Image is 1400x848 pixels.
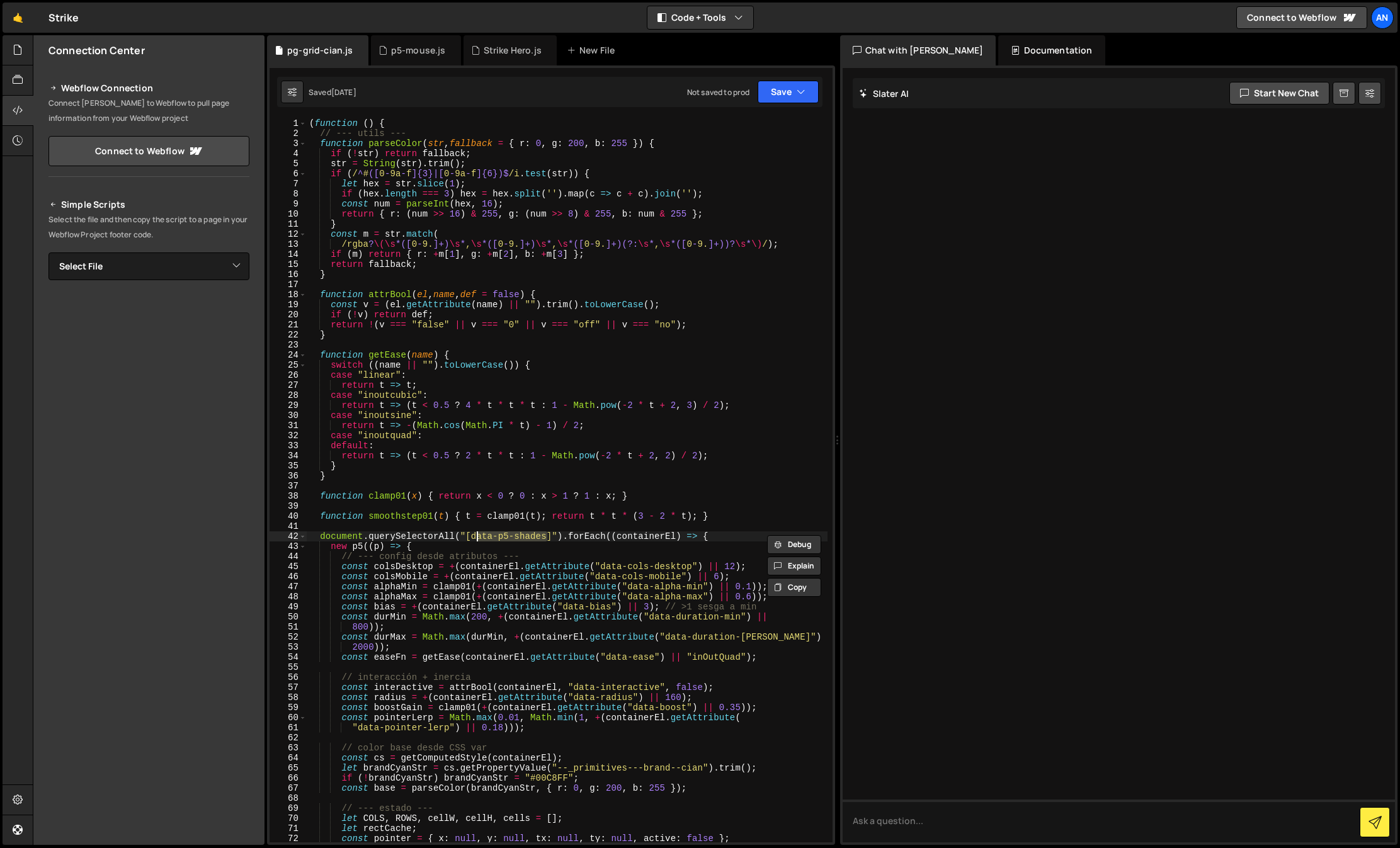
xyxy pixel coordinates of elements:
div: 69 [270,803,307,813]
div: 33 [270,441,307,451]
div: 15 [270,259,307,269]
div: 71 [270,823,307,834]
div: 10 [270,209,307,219]
div: 30 [270,410,307,421]
div: 35 [270,461,307,471]
button: Copy [767,578,821,597]
div: 44 [270,551,307,562]
div: 13 [270,239,307,249]
button: Debug [767,535,821,554]
div: 60 [270,713,307,723]
div: [DATE] [331,87,356,98]
div: 47 [270,582,307,592]
div: 36 [270,471,307,481]
button: Start new chat [1229,82,1329,105]
div: 63 [270,743,307,753]
div: 19 [270,300,307,310]
p: Connect [PERSON_NAME] to Webflow to pull page information from your Webflow project [48,96,249,126]
div: 2 [270,128,307,139]
div: 65 [270,763,307,773]
div: 52 [270,632,307,642]
h2: Webflow Connection [48,81,249,96]
div: 34 [270,451,307,461]
div: 12 [270,229,307,239]
p: Select the file and then copy the script to a page in your Webflow Project footer code. [48,212,249,242]
div: 16 [270,269,307,280]
div: 22 [270,330,307,340]
a: Connect to Webflow [1236,6,1367,29]
div: pg-grid-cian.js [287,44,353,57]
div: 5 [270,159,307,169]
div: 4 [270,149,307,159]
div: 64 [270,753,307,763]
div: 27 [270,380,307,390]
div: 51 [270,622,307,632]
div: 67 [270,783,307,793]
a: An [1371,6,1394,29]
div: Chat with [PERSON_NAME] [840,35,996,65]
div: 57 [270,682,307,693]
div: 18 [270,290,307,300]
div: 45 [270,562,307,572]
div: 25 [270,360,307,370]
div: 70 [270,813,307,823]
div: 61 [270,723,307,733]
div: 38 [270,491,307,501]
div: 26 [270,370,307,380]
div: 20 [270,310,307,320]
div: 59 [270,703,307,713]
h2: Slater AI [859,88,909,99]
h2: Simple Scripts [48,197,249,212]
iframe: YouTube video player [48,422,251,536]
button: Save [758,81,819,103]
div: 1 [270,118,307,128]
div: Saved [309,87,356,98]
div: 48 [270,592,307,602]
iframe: YouTube video player [48,301,251,414]
div: 58 [270,693,307,703]
div: 66 [270,773,307,783]
div: 6 [270,169,307,179]
div: p5-mouse.js [391,44,446,57]
div: 29 [270,400,307,410]
div: New File [567,44,620,57]
div: 17 [270,280,307,290]
div: 14 [270,249,307,259]
div: Strike [48,10,79,25]
div: 62 [270,733,307,743]
div: 46 [270,572,307,582]
div: 28 [270,390,307,400]
div: 56 [270,672,307,682]
h2: Connection Center [48,43,145,57]
div: Not saved to prod [687,87,750,98]
div: 9 [270,199,307,209]
div: 41 [270,521,307,531]
a: Connect to Webflow [48,136,249,166]
div: 39 [270,501,307,511]
div: 11 [270,219,307,229]
div: 42 [270,531,307,541]
div: 8 [270,189,307,199]
div: 21 [270,320,307,330]
div: 24 [270,350,307,360]
button: Explain [767,557,821,575]
div: 31 [270,421,307,431]
div: 23 [270,340,307,350]
div: 37 [270,481,307,491]
button: Code + Tools [647,6,753,29]
div: 53 [270,642,307,652]
div: 32 [270,431,307,441]
div: 55 [270,662,307,672]
a: 🤙 [3,3,33,33]
div: 43 [270,541,307,551]
div: 40 [270,511,307,521]
div: 72 [270,834,307,844]
div: Documentation [998,35,1105,65]
div: 54 [270,652,307,662]
div: 3 [270,139,307,149]
div: 50 [270,612,307,622]
div: Strike Hero.js [484,44,542,57]
div: 68 [270,793,307,803]
div: 49 [270,602,307,612]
